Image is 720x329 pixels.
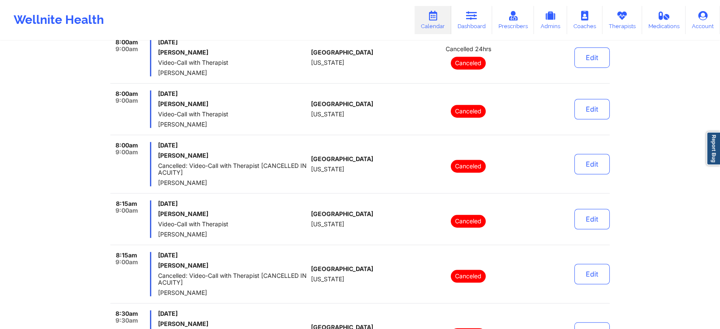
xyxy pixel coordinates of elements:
p: Canceled [451,57,486,69]
span: 8:00am [115,90,138,97]
span: 8:15am [116,252,137,259]
span: [PERSON_NAME] [158,69,308,76]
span: [DATE] [158,90,308,97]
h6: [PERSON_NAME] [158,262,308,269]
span: [GEOGRAPHIC_DATA] [311,49,373,56]
span: [DATE] [158,39,308,46]
span: [PERSON_NAME] [158,231,308,238]
span: 9:00am [115,149,138,156]
span: [GEOGRAPHIC_DATA] [311,101,373,107]
a: Calendar [415,6,451,34]
span: [DATE] [158,310,308,317]
span: 9:00am [115,46,138,52]
h6: [PERSON_NAME] [158,211,308,217]
span: [PERSON_NAME] [158,289,308,296]
span: [US_STATE] [311,276,344,283]
span: Cancelled 24hrs [445,46,491,52]
span: [US_STATE] [311,221,344,228]
span: Cancelled: Video-Call with Therapist [CANCELLED IN ACUITY] [158,162,308,176]
p: Canceled [451,270,486,283]
span: Video-Call with Therapist [158,221,308,228]
button: Edit [574,209,610,229]
span: [DATE] [158,252,308,259]
a: Dashboard [451,6,492,34]
a: Medications [642,6,686,34]
span: [PERSON_NAME] [158,179,308,186]
a: Prescribers [492,6,534,34]
span: 8:15am [116,200,137,207]
a: Account [685,6,720,34]
h6: [PERSON_NAME] [158,152,308,159]
span: [US_STATE] [311,111,344,118]
span: [PERSON_NAME] [158,121,308,128]
a: Coaches [567,6,602,34]
a: Admins [534,6,567,34]
a: Therapists [602,6,642,34]
button: Edit [574,99,610,119]
span: 8:00am [115,39,138,46]
h6: [PERSON_NAME] [158,320,308,327]
button: Edit [574,47,610,68]
span: Video-Call with Therapist [158,59,308,66]
p: Canceled [451,160,486,173]
span: Cancelled: Video-Call with Therapist [CANCELLED IN ACUITY] [158,272,308,286]
span: Video-Call with Therapist [158,111,308,118]
h6: [PERSON_NAME] [158,49,308,56]
h6: [PERSON_NAME] [158,101,308,107]
span: [GEOGRAPHIC_DATA] [311,211,373,217]
span: [US_STATE] [311,59,344,66]
span: 9:00am [115,259,138,266]
span: [GEOGRAPHIC_DATA] [311,156,373,162]
p: Canceled [451,215,486,228]
button: Edit [574,154,610,174]
span: 9:00am [115,97,138,104]
span: [DATE] [158,200,308,207]
span: 9:00am [115,207,138,214]
p: Canceled [451,105,486,118]
a: Report Bug [706,132,720,165]
button: Edit [574,264,610,284]
span: 8:30am [115,310,138,317]
span: [GEOGRAPHIC_DATA] [311,266,373,272]
span: [US_STATE] [311,166,344,173]
span: [DATE] [158,142,308,149]
span: 8:00am [115,142,138,149]
span: 9:30am [115,317,138,324]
